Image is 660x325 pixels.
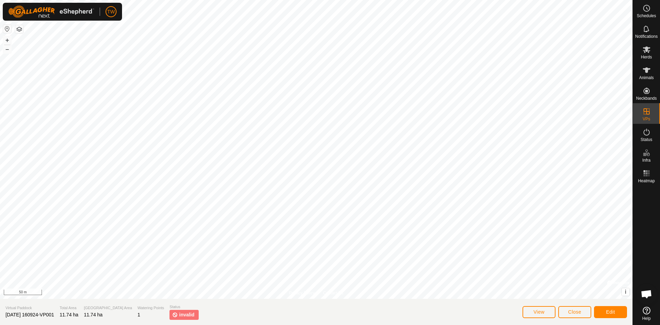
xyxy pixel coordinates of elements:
span: Close [568,309,581,315]
img: Gallagher Logo [8,6,94,18]
span: Virtual Paddock [5,305,54,311]
span: Help [642,316,651,321]
span: Status [640,138,652,142]
span: Notifications [635,34,658,39]
button: – [3,45,11,53]
span: Watering Points [137,305,164,311]
span: 1 [137,312,140,317]
span: Schedules [637,14,656,18]
span: Animals [639,76,654,80]
span: Herds [641,55,652,59]
span: Infra [642,158,650,162]
span: 11.74 ha [84,312,103,317]
button: Reset Map [3,25,11,33]
button: Map Layers [15,25,23,33]
span: i [625,289,626,295]
a: Help [633,304,660,323]
span: View [533,309,544,315]
span: Neckbands [636,96,657,100]
span: VPs [642,117,650,121]
div: Open chat [636,284,657,304]
span: Heatmap [638,179,655,183]
button: Edit [594,306,627,318]
img: invalid [172,311,178,318]
span: invalid [179,311,194,318]
span: Total Area [59,305,78,311]
button: + [3,36,11,44]
button: Close [558,306,591,318]
span: Status [169,304,198,310]
button: View [522,306,555,318]
span: 11.74 ha [59,312,78,317]
span: [DATE] 160924-VP001 [5,312,54,317]
button: i [622,288,629,296]
span: TW [107,8,115,15]
a: Contact Us [323,290,343,296]
a: Privacy Policy [289,290,315,296]
span: [GEOGRAPHIC_DATA] Area [84,305,132,311]
span: Edit [606,309,615,315]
